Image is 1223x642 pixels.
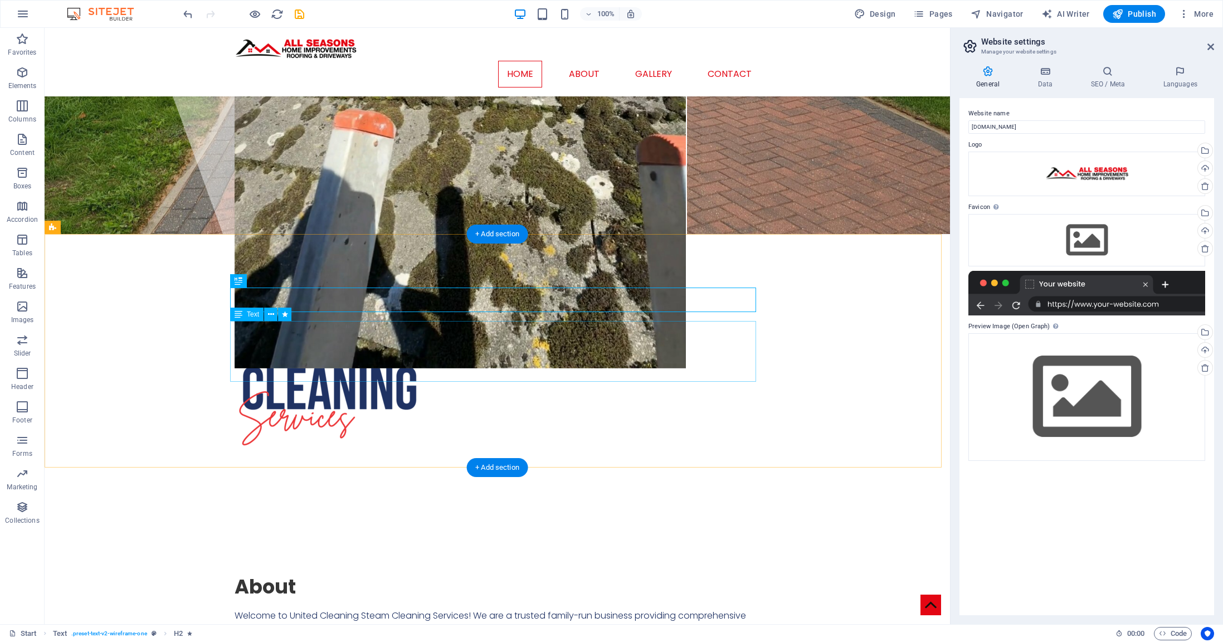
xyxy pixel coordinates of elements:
p: Favorites [8,48,36,57]
p: Forms [12,449,32,458]
i: This element is a customizable preset [152,630,157,636]
div: Select files from the file manager, stock photos, or upload file(s) [968,333,1205,461]
img: Editor Logo [64,7,148,21]
div: + Add section [466,225,528,244]
span: Publish [1112,8,1156,20]
span: Code [1159,627,1187,640]
span: Design [854,8,896,20]
label: Preview Image (Open Graph) [968,320,1205,333]
p: Columns [8,115,36,124]
button: Code [1154,627,1192,640]
iframe: To enrich screen reader interactions, please activate Accessibility in Grammarly extension settings [45,28,950,624]
button: undo [181,7,194,21]
span: Text [247,311,259,318]
label: Logo [968,138,1205,152]
h2: Website settings [981,37,1214,47]
p: Content [10,148,35,157]
button: More [1174,5,1218,23]
span: : [1135,629,1137,638]
i: On resize automatically adjust zoom level to fit chosen device. [626,9,636,19]
span: AI Writer [1041,8,1090,20]
p: Boxes [13,182,32,191]
p: Elements [8,81,37,90]
button: reload [270,7,284,21]
i: Save (Ctrl+S) [293,8,306,21]
i: Undo: Change colors (Ctrl+Z) [182,8,194,21]
h4: SEO / Meta [1074,66,1146,89]
p: Collections [5,516,39,525]
div: + Add section [466,458,528,477]
h4: General [959,66,1021,89]
h4: Languages [1146,66,1214,89]
p: Slider [14,349,31,358]
p: Accordion [7,215,38,224]
p: Images [11,315,34,324]
h3: Manage your website settings [981,47,1192,57]
button: Design [850,5,900,23]
label: Favicon [968,201,1205,214]
nav: breadcrumb [53,627,193,640]
span: Navigator [971,8,1024,20]
button: Usercentrics [1201,627,1214,640]
div: Select files from the file manager, stock photos, or upload file(s) [968,214,1205,266]
input: Name... [968,120,1205,134]
button: Pages [909,5,957,23]
button: Click here to leave preview mode and continue editing [248,7,261,21]
div: allseasonslogo-neXqsOvFiSnCSxobBjJsKQ.png [968,152,1205,196]
button: AI Writer [1037,5,1094,23]
button: Publish [1103,5,1165,23]
button: 100% [580,7,620,21]
span: More [1178,8,1214,20]
i: Reload page [271,8,284,21]
p: Header [11,382,33,391]
span: Pages [913,8,952,20]
h4: Data [1021,66,1074,89]
p: Tables [12,249,32,257]
h6: 100% [597,7,615,21]
div: Design (Ctrl+Alt+Y) [850,5,900,23]
button: Navigator [966,5,1028,23]
h6: Session time [1115,627,1145,640]
span: 00 00 [1127,627,1144,640]
p: Marketing [7,483,37,492]
label: Website name [968,107,1205,120]
button: save [293,7,306,21]
span: Click to select. Double-click to edit [174,627,183,640]
p: Features [9,282,36,291]
a: Click to cancel selection. Double-click to open Pages [9,627,37,640]
span: Click to select. Double-click to edit [53,627,67,640]
span: . preset-text-v2-wireframe-one [71,627,147,640]
i: Element contains an animation [187,630,192,636]
p: Footer [12,416,32,425]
